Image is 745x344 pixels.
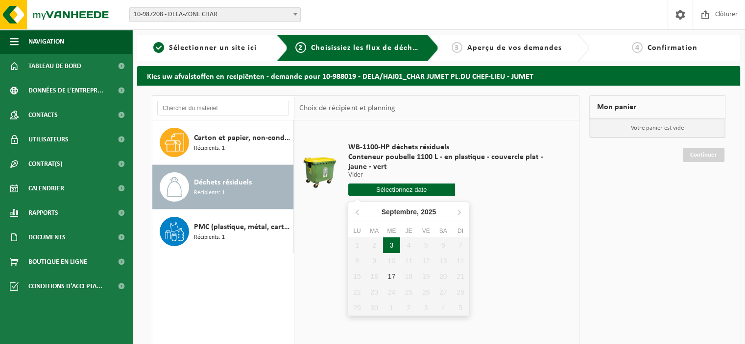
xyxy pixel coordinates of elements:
span: Sélectionner un site ici [169,44,257,52]
div: 17 [383,269,400,284]
span: Déchets résiduels [194,177,252,188]
span: 10-987208 - DELA-ZONE CHAR [129,7,301,22]
div: 3 [383,237,400,253]
span: Carton et papier, non-conditionné (industriel) [194,132,291,144]
span: 4 [632,42,643,53]
span: Conditions d'accepta... [28,274,102,298]
span: Rapports [28,201,58,225]
div: Ve [417,226,434,236]
div: Di [452,226,469,236]
span: 2 [295,42,306,53]
span: Confirmation [648,44,697,52]
span: Utilisateurs [28,127,69,152]
p: Votre panier est vide [590,119,725,138]
input: Chercher du matériel [157,101,289,115]
span: Calendrier [28,176,64,201]
span: Aperçu de vos demandes [467,44,562,52]
span: PMC (plastique, métal, carton boisson) (industriel) [194,221,291,233]
div: Ma [366,226,383,236]
span: Contacts [28,103,58,127]
a: Continuer [683,148,724,162]
div: Mon panier [589,95,725,119]
h2: Kies uw afvalstoffen en recipiënten - demande pour 10-988019 - DELA/HAI01_CHAR JUMET PL.DU CHEF-L... [137,66,740,85]
span: Récipients: 1 [194,233,225,242]
div: Septembre, [378,204,440,220]
p: Vider [348,172,562,179]
span: 3 [452,42,462,53]
span: 10-987208 - DELA-ZONE CHAR [130,8,300,22]
i: 2025 [421,208,436,215]
span: Documents [28,225,66,250]
div: Je [400,226,417,236]
button: PMC (plastique, métal, carton boisson) (industriel) Récipients: 1 [152,209,294,253]
div: Me [383,226,400,236]
span: Récipients: 1 [194,188,225,198]
span: WB-1100-HP déchets résiduels [348,142,562,152]
button: Déchets résiduels Récipients: 1 [152,165,294,209]
div: Lu [348,226,365,236]
input: Sélectionnez date [348,183,455,196]
span: 1 [153,42,164,53]
span: Données de l'entrepr... [28,78,103,103]
span: Contrat(s) [28,152,62,176]
div: 1 [383,300,400,316]
span: Conteneur poubelle 1100 L - en plastique - couvercle plat - jaune - vert [348,152,562,172]
span: Récipients: 1 [194,144,225,153]
span: Boutique en ligne [28,250,87,274]
span: Tableau de bord [28,54,81,78]
div: Sa [434,226,452,236]
div: Choix de récipient et planning [294,96,400,120]
span: Choisissiez les flux de déchets et récipients [311,44,474,52]
a: 1Sélectionner un site ici [142,42,268,54]
span: Navigation [28,29,64,54]
button: Carton et papier, non-conditionné (industriel) Récipients: 1 [152,120,294,165]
